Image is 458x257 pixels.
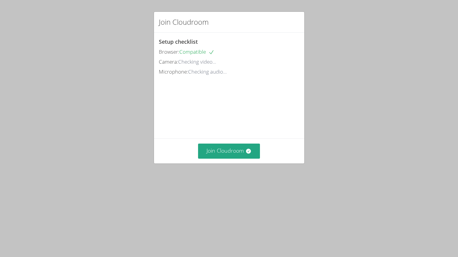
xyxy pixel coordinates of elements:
span: Browser: [159,48,179,55]
span: Checking audio... [188,68,227,75]
button: Join Cloudroom [198,144,260,158]
span: Compatible [179,48,214,55]
span: Microphone: [159,68,188,75]
h2: Join Cloudroom [159,17,209,27]
span: Checking video... [178,58,216,65]
span: Camera: [159,58,178,65]
span: Setup checklist [159,38,198,45]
